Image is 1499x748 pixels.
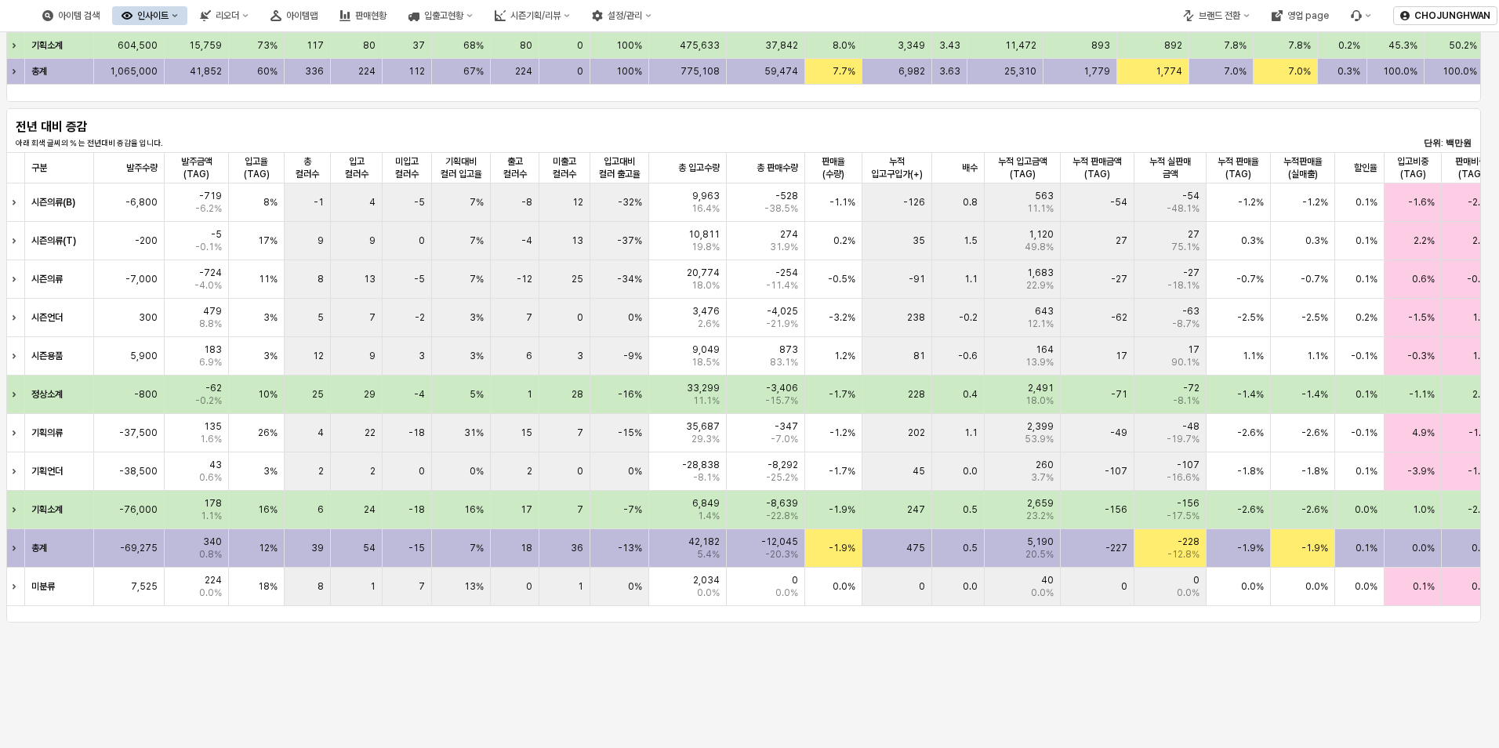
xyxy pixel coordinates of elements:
[6,452,27,490] div: Expand row
[1305,234,1328,247] span: 0.3%
[829,388,855,401] span: -1.7%
[692,343,720,356] span: 9,049
[497,155,532,180] span: 출고 컬러수
[16,119,259,135] h5: 전년 대비 증감
[6,491,27,528] div: Expand row
[1083,65,1110,78] span: 1,779
[521,234,532,247] span: -4
[6,59,27,84] div: Expand row
[577,311,583,324] span: 0
[6,529,27,567] div: Expand row
[1028,382,1054,394] span: 2,491
[546,155,583,180] span: 미출고 컬러수
[419,234,425,247] span: 0
[6,299,27,336] div: Expand row
[257,39,278,52] span: 73%
[1414,9,1490,22] p: CHOJUNGHWAN
[126,162,158,174] span: 발주수량
[1356,234,1377,247] span: 0.1%
[686,420,720,433] span: 35,687
[623,350,642,362] span: -9%
[964,273,978,285] span: 1.1
[1173,394,1200,407] span: -8.1%
[337,155,376,180] span: 입고 컬러수
[1341,6,1381,25] div: 버그 제보 및 기능 개선 요청
[691,202,720,215] span: 16.4%
[515,65,532,78] span: 224
[692,190,720,202] span: 9,963
[597,155,642,180] span: 입고대비 컬러 출고율
[194,279,222,292] span: -4.0%
[1025,356,1054,369] span: 13.9%
[110,65,158,78] span: 1,065,000
[470,273,484,285] span: 7%
[1004,65,1036,78] span: 25,310
[1025,241,1054,253] span: 49.8%
[764,202,798,215] span: -38.5%
[1262,6,1338,25] button: 영업 page
[195,241,222,253] span: -0.1%
[31,312,63,323] strong: 시즌언더
[235,155,278,180] span: 입고율(TAG)
[618,196,642,209] span: -32%
[780,228,798,241] span: 274
[991,155,1054,180] span: 누적 입고금액(TAG)
[1337,65,1360,78] span: 0.3%
[1026,279,1054,292] span: 22.9%
[199,190,222,202] span: -719
[1171,241,1200,253] span: 75.1%
[291,155,324,180] span: 총 컬러수
[1408,311,1435,324] span: -1.5%
[898,65,925,78] span: 6,982
[307,39,324,52] span: 117
[608,10,642,21] div: 설정/관리
[1356,273,1377,285] span: 0.1%
[517,273,532,285] span: -12
[1224,65,1247,78] span: 7.0%
[1188,343,1200,356] span: 17
[204,420,222,433] span: 135
[909,273,925,285] span: -91
[1027,202,1054,215] span: 11.1%
[526,311,532,324] span: 7
[31,350,63,361] strong: 시즌용품
[125,273,158,285] span: -7,000
[470,388,484,401] span: 5%
[1301,311,1328,324] span: -2.5%
[438,155,484,180] span: 기획대비 컬러 입고율
[1111,311,1127,324] span: -62
[1243,350,1264,362] span: 1.1%
[1199,10,1240,21] div: 브랜드 전환
[1156,65,1182,78] span: 1,774
[526,350,532,362] span: 6
[1302,196,1328,209] span: -1.2%
[190,65,222,78] span: 41,852
[775,267,798,279] span: -254
[1005,39,1036,52] span: 11,472
[1027,318,1054,330] span: 12.1%
[692,305,720,318] span: 3,476
[527,388,532,401] span: 1
[775,420,798,433] span: -347
[964,234,978,247] span: 1.5
[572,234,583,247] span: 13
[1027,420,1054,433] span: 2,399
[1391,155,1435,180] span: 입고비중(TAG)
[1111,388,1127,401] span: -71
[134,388,158,401] span: -800
[1182,420,1200,433] span: -48
[616,65,642,78] span: 100%
[31,274,63,285] strong: 시즌의류
[1448,155,1494,180] span: 판매비중(TAG)
[1393,6,1497,25] button: CHOJUNGHWAN
[959,311,978,324] span: -0.2
[1172,318,1200,330] span: -8.7%
[1237,311,1264,324] span: -2.5%
[199,356,222,369] span: 6.9%
[1472,234,1494,247] span: 2.0%
[1350,136,1472,150] p: 단위: 백만원
[189,39,222,52] span: 15,759
[261,6,327,25] div: 아이템맵
[408,65,425,78] span: 112
[470,234,484,247] span: 7%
